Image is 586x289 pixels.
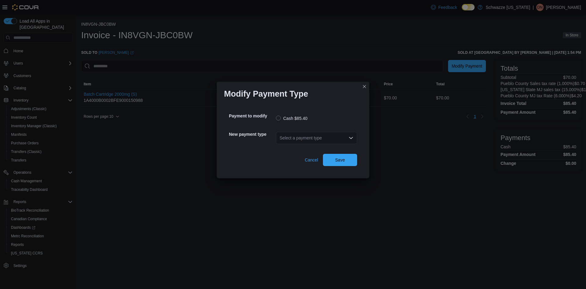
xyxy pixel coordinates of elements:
[302,154,320,166] button: Cancel
[229,128,275,140] h5: New payment type
[229,110,275,122] h5: Payment to modify
[349,135,353,140] button: Open list of options
[335,157,345,163] span: Save
[361,83,368,90] button: Closes this modal window
[224,89,308,99] h1: Modify Payment Type
[323,154,357,166] button: Save
[276,115,307,122] label: Cash $85.40
[305,157,318,163] span: Cancel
